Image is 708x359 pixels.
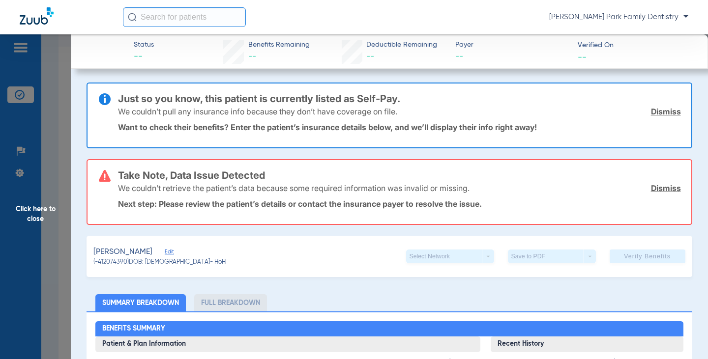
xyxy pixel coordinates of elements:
[578,40,692,51] span: Verified On
[20,7,54,25] img: Zuub Logo
[651,183,681,193] a: Dismiss
[123,7,246,27] input: Search for patients
[99,93,111,105] img: info-icon
[95,321,683,337] h2: Benefits Summary
[248,53,256,60] span: --
[128,13,137,22] img: Search Icon
[651,107,681,116] a: Dismiss
[118,183,470,193] p: We couldn’t retrieve the patient’s data because some required information was invalid or missing.
[248,40,310,50] span: Benefits Remaining
[134,51,154,63] span: --
[455,51,569,63] span: --
[118,122,680,132] p: Want to check their benefits? Enter the patient’s insurance details below, and we’ll display thei...
[118,94,680,104] h3: Just so you know, this patient is currently listed as Self-Pay.
[578,52,587,62] span: --
[549,12,688,22] span: [PERSON_NAME] Park Family Dentistry
[93,258,226,267] span: (-412074390) DOB: [DEMOGRAPHIC_DATA] - HoH
[118,107,397,116] p: We couldn’t pull any insurance info because they don’t have coverage on file.
[366,53,374,60] span: --
[366,40,437,50] span: Deductible Remaining
[165,249,174,258] span: Edit
[118,199,680,209] p: Next step: Please review the patient’s details or contact the insurance payer to resolve the issue.
[95,294,186,311] li: Summary Breakdown
[93,246,152,258] span: [PERSON_NAME]
[491,336,683,352] h3: Recent History
[95,336,480,352] h3: Patient & Plan Information
[118,170,680,180] h3: Take Note, Data Issue Detected
[134,40,154,50] span: Status
[99,170,111,182] img: error-icon
[455,40,569,50] span: Payer
[194,294,267,311] li: Full Breakdown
